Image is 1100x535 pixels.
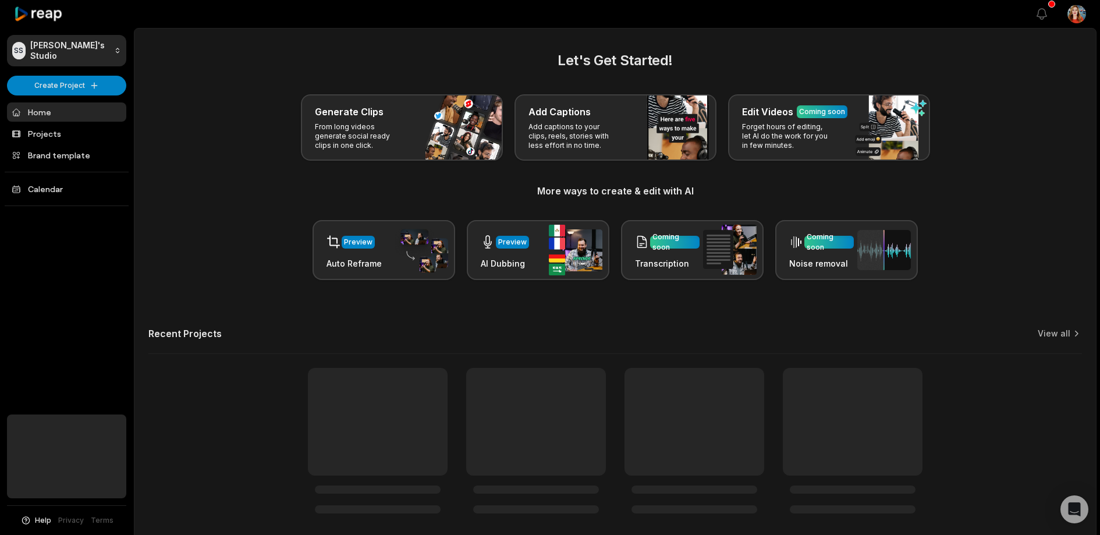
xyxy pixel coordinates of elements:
[549,225,602,275] img: ai_dubbing.png
[315,122,405,150] p: From long videos generate social ready clips in one click.
[148,50,1082,71] h2: Let's Get Started!
[7,102,126,122] a: Home
[528,105,591,119] h3: Add Captions
[20,515,51,526] button: Help
[807,232,851,253] div: Coming soon
[58,515,84,526] a: Privacy
[30,40,109,61] p: [PERSON_NAME]'s Studio
[148,328,222,339] h2: Recent Projects
[327,257,382,270] h3: Auto Reframe
[7,179,126,199] a: Calendar
[35,515,51,526] span: Help
[481,257,529,270] h3: AI Dubbing
[1060,495,1088,523] div: Open Intercom Messenger
[7,76,126,95] button: Create Project
[315,105,384,119] h3: Generate Clips
[799,107,845,117] div: Coming soon
[703,225,757,275] img: transcription.png
[12,42,26,59] div: SS
[395,228,448,273] img: auto_reframe.png
[742,122,832,150] p: Forget hours of editing, let AI do the work for you in few minutes.
[528,122,619,150] p: Add captions to your clips, reels, stories with less effort in no time.
[1038,328,1070,339] a: View all
[7,124,126,143] a: Projects
[7,146,126,165] a: Brand template
[635,257,700,270] h3: Transcription
[652,232,697,253] div: Coming soon
[742,105,793,119] h3: Edit Videos
[857,230,911,270] img: noise_removal.png
[344,237,372,247] div: Preview
[91,515,113,526] a: Terms
[148,184,1082,198] h3: More ways to create & edit with AI
[498,237,527,247] div: Preview
[789,257,854,270] h3: Noise removal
